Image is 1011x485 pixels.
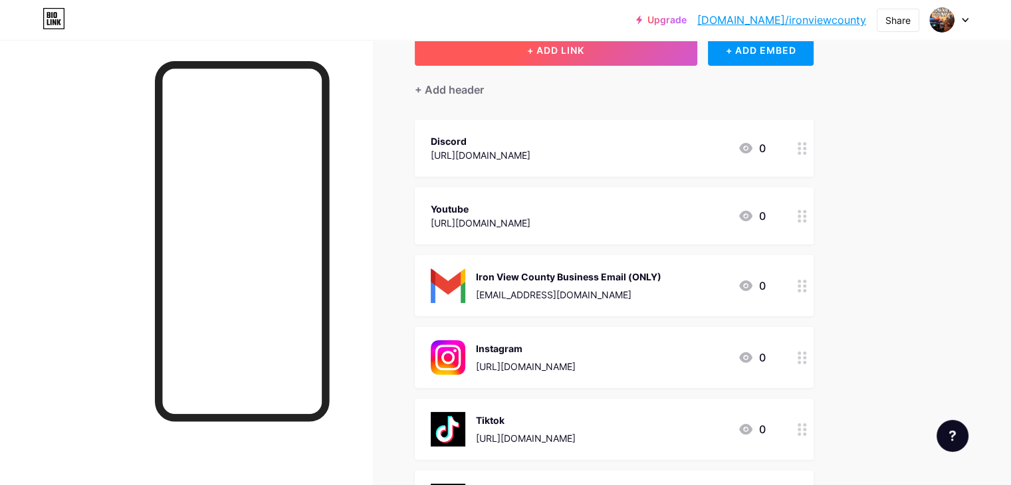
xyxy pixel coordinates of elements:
[738,208,766,224] div: 0
[738,278,766,294] div: 0
[708,34,814,66] div: + ADD EMBED
[527,45,584,56] span: + ADD LINK
[636,15,687,25] a: Upgrade
[431,148,530,162] div: [URL][DOMAIN_NAME]
[738,140,766,156] div: 0
[415,82,484,98] div: + Add header
[476,413,576,427] div: Tiktok
[738,421,766,437] div: 0
[476,359,576,373] div: [URL][DOMAIN_NAME]
[476,288,661,302] div: [EMAIL_ADDRESS][DOMAIN_NAME]
[431,202,530,216] div: Youtube
[431,268,465,303] img: Iron View County Business Email (ONLY)
[431,216,530,230] div: [URL][DOMAIN_NAME]
[885,13,911,27] div: Share
[929,7,955,33] img: ironviewcounty
[415,34,697,66] button: + ADD LINK
[431,134,530,148] div: Discord
[476,341,576,355] div: Instagram
[431,340,465,375] img: Instagram
[738,349,766,365] div: 0
[476,431,576,445] div: [URL][DOMAIN_NAME]
[697,12,866,28] a: [DOMAIN_NAME]/ironviewcounty
[431,412,465,446] img: Tiktok
[476,270,661,284] div: Iron View County Business Email (ONLY)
